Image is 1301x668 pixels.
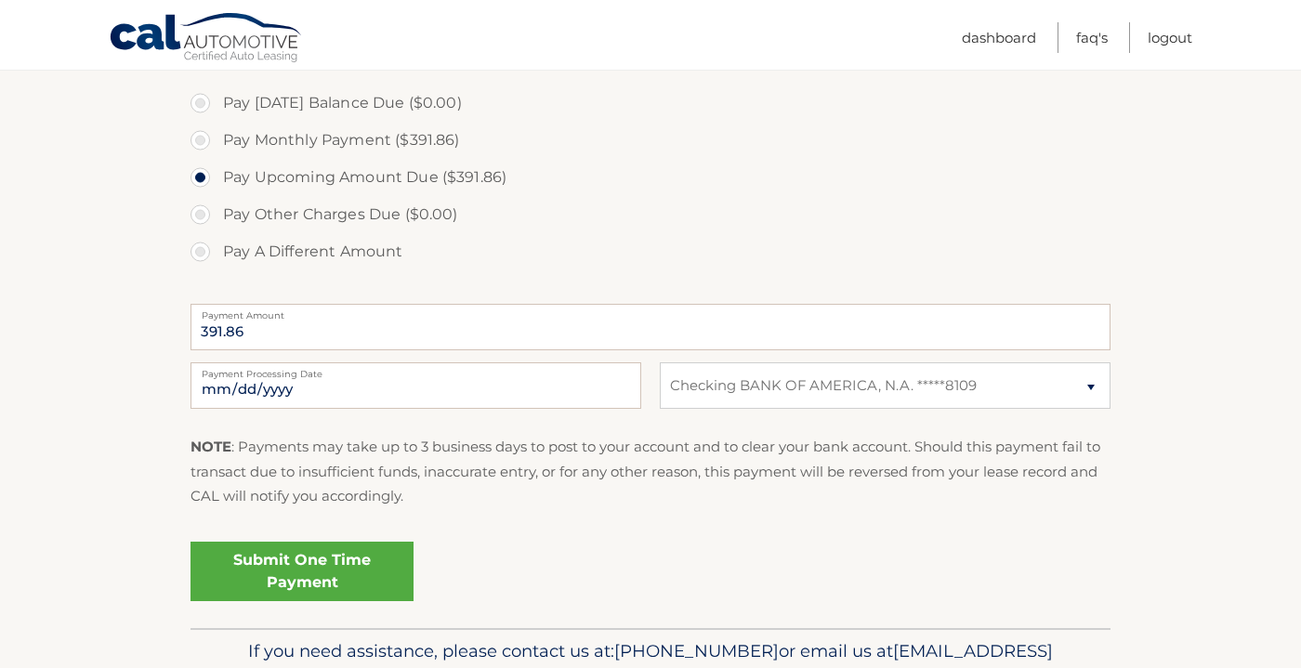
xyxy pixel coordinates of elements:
label: Payment Amount [191,304,1110,319]
span: [PHONE_NUMBER] [614,640,779,661]
strong: NOTE [191,438,231,455]
a: Cal Automotive [109,12,304,66]
label: Pay Upcoming Amount Due ($391.86) [191,159,1110,196]
a: Submit One Time Payment [191,542,414,601]
label: Pay [DATE] Balance Due ($0.00) [191,85,1110,122]
a: FAQ's [1076,22,1108,53]
input: Payment Amount [191,304,1110,350]
label: Pay Other Charges Due ($0.00) [191,196,1110,233]
label: Payment Processing Date [191,362,641,377]
a: Logout [1148,22,1192,53]
label: Pay A Different Amount [191,233,1110,270]
input: Payment Date [191,362,641,409]
p: : Payments may take up to 3 business days to post to your account and to clear your bank account.... [191,435,1110,508]
a: Dashboard [962,22,1036,53]
label: Pay Monthly Payment ($391.86) [191,122,1110,159]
